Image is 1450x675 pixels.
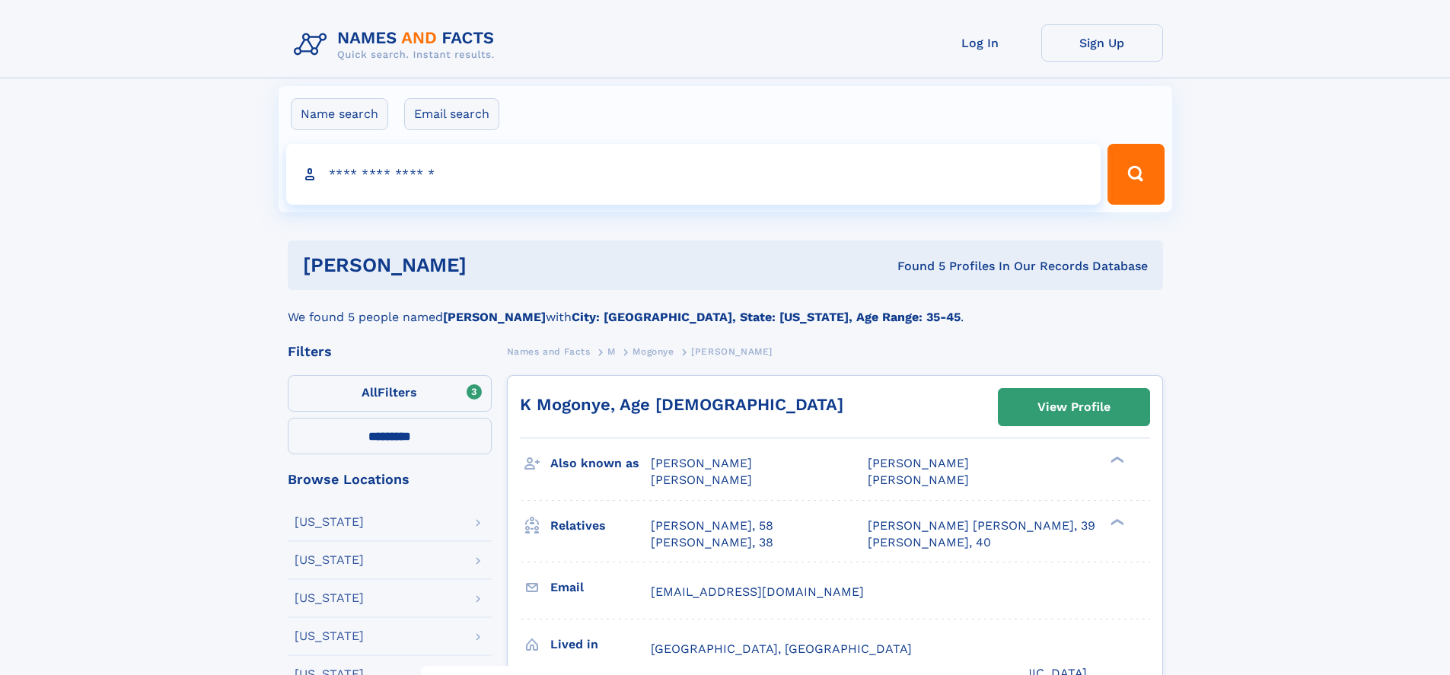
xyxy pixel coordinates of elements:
b: [PERSON_NAME] [443,310,546,324]
a: K Mogonye, Age [DEMOGRAPHIC_DATA] [520,395,843,414]
label: Filters [288,375,492,412]
h3: Lived in [550,632,651,657]
div: [US_STATE] [295,554,364,566]
span: [PERSON_NAME] [651,473,752,487]
div: Found 5 Profiles In Our Records Database [682,258,1148,275]
a: View Profile [999,389,1149,425]
a: [PERSON_NAME], 40 [868,534,991,551]
a: Mogonye [633,342,674,361]
span: [GEOGRAPHIC_DATA], [GEOGRAPHIC_DATA] [651,642,912,656]
span: All [362,385,378,400]
span: Mogonye [633,346,674,357]
b: City: [GEOGRAPHIC_DATA], State: [US_STATE], Age Range: 35-45 [572,310,961,324]
div: [US_STATE] [295,516,364,528]
input: search input [286,144,1101,205]
a: Log In [919,24,1041,62]
span: [PERSON_NAME] [691,346,773,357]
div: Filters [288,345,492,358]
span: [PERSON_NAME] [651,456,752,470]
label: Name search [291,98,388,130]
h3: Email [550,575,651,600]
label: Email search [404,98,499,130]
span: M [607,346,616,357]
span: [PERSON_NAME] [868,456,969,470]
a: [PERSON_NAME] [PERSON_NAME], 39 [868,517,1095,534]
h1: [PERSON_NAME] [303,256,682,275]
div: ❯ [1107,455,1125,465]
span: [PERSON_NAME] [868,473,969,487]
h3: Also known as [550,451,651,476]
div: We found 5 people named with . [288,290,1163,326]
img: Logo Names and Facts [288,24,507,65]
div: Browse Locations [288,473,492,486]
a: Sign Up [1041,24,1163,62]
button: Search Button [1107,144,1164,205]
a: [PERSON_NAME], 38 [651,534,773,551]
span: [EMAIL_ADDRESS][DOMAIN_NAME] [651,584,864,599]
a: M [607,342,616,361]
a: [PERSON_NAME], 58 [651,517,773,534]
div: ❯ [1107,517,1125,527]
h3: Relatives [550,513,651,539]
div: View Profile [1037,390,1111,425]
div: [US_STATE] [295,592,364,604]
a: Names and Facts [507,342,591,361]
div: [US_STATE] [295,630,364,642]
